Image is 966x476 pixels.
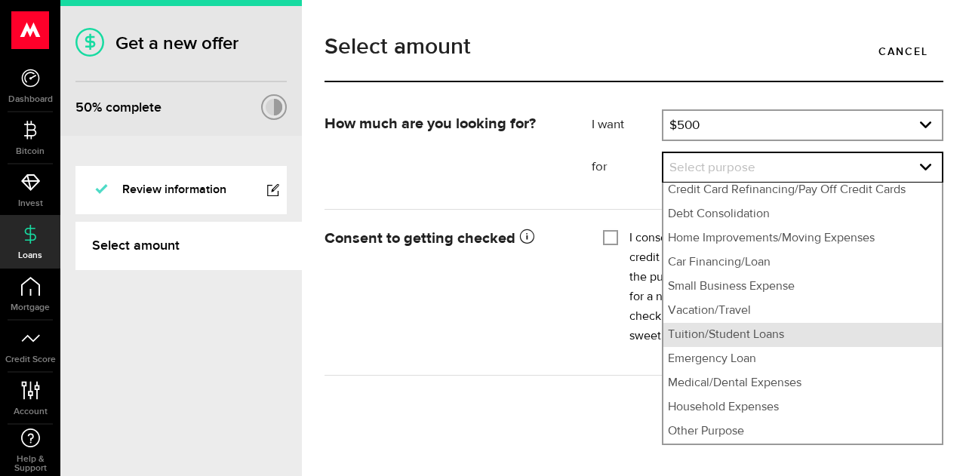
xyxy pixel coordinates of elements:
[75,94,162,121] div: % complete
[592,116,662,134] label: I want
[663,111,942,140] a: expand select
[663,395,942,419] li: Household Expenses
[663,347,942,371] li: Emergency Loan
[592,158,662,177] label: for
[663,178,942,202] li: Credit Card Refinancing/Pay Off Credit Cards
[603,229,618,244] input: I consent to Mogo using my personal information to get a credit score or report from a credit rep...
[325,231,534,246] strong: Consent to getting checked
[12,6,57,51] button: Open LiveChat chat widget
[325,35,943,58] h1: Select amount
[863,35,943,67] a: Cancel
[663,250,942,275] li: Car Financing/Loan
[663,275,942,299] li: Small Business Expense
[663,153,942,182] a: expand select
[663,371,942,395] li: Medical/Dental Expenses
[75,32,287,54] h1: Get a new offer
[75,222,302,270] a: Select amount
[325,116,536,131] strong: How much are you looking for?
[663,419,942,444] li: Other Purpose
[663,202,942,226] li: Debt Consolidation
[663,299,942,323] li: Vacation/Travel
[663,226,942,250] li: Home Improvements/Moving Expenses
[75,100,92,115] span: 50
[663,323,942,347] li: Tuition/Student Loans
[75,166,287,214] a: Review information
[629,229,932,346] label: I consent to Mogo using my personal information to get a credit score or report from a credit rep...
